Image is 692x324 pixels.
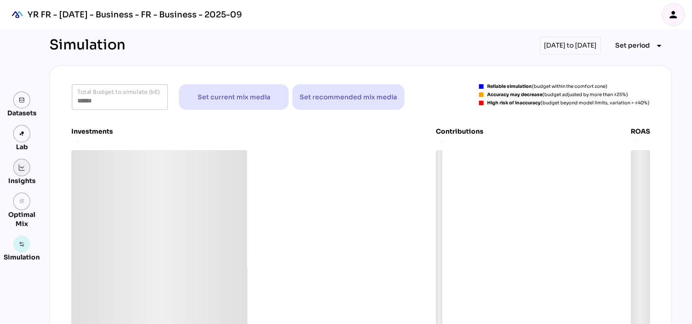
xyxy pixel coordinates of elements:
strong: Accuracy may decrease [487,92,542,97]
span: Set recommended mix media [300,92,397,103]
div: Lab [12,142,32,151]
div: Insights [8,176,36,185]
div: Simulation [49,37,125,54]
div: [DATE] to [DATE] [540,37,601,54]
i: grain [19,198,25,205]
img: data.svg [19,97,25,103]
div: (budget within the comfort zone) [487,84,607,89]
img: settings.svg [19,241,25,248]
div: Simulation [4,253,40,262]
i: person [668,9,679,20]
div: Optimal Mix [4,210,40,228]
div: (budget beyond model limits, variation > ±40%) [487,101,649,105]
div: (budget adjusted by more than ±25%) [487,92,628,97]
span: Set current mix media [198,92,270,103]
button: Set current mix media [179,84,289,110]
div: Datasets [7,108,37,118]
button: Set recommended mix media [292,84,404,110]
strong: Reliable simulation [487,83,532,89]
strong: High risk of inaccuracy [487,100,541,106]
img: graph.svg [19,164,25,171]
img: lab.svg [19,130,25,137]
span: Set period [615,40,650,51]
div: YR FR - [DATE] - Business - FR - Business - 2025-09 [27,9,242,20]
div: mediaROI [7,5,27,25]
button: Expand "Set period" [608,38,672,54]
span: ROAS [631,127,650,136]
i: arrow_drop_down [654,40,665,51]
